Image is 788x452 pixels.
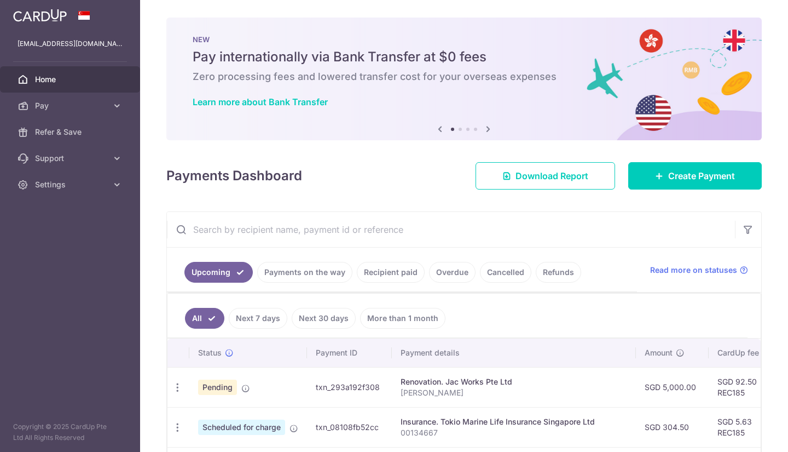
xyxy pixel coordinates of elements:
span: Settings [35,179,107,190]
td: txn_08108fb52cc [307,407,392,447]
img: CardUp [13,9,67,22]
a: Refunds [536,262,581,283]
span: Scheduled for charge [198,420,285,435]
span: Read more on statuses [650,265,737,276]
p: NEW [193,35,735,44]
a: Overdue [429,262,476,283]
div: Insurance. Tokio Marine Life Insurance Singapore Ltd [401,416,627,427]
span: Support [35,153,107,164]
span: Home [35,74,107,85]
p: 00134667 [401,427,627,438]
td: SGD 304.50 [636,407,709,447]
td: SGD 5.63 REC185 [709,407,780,447]
span: CardUp fee [717,347,759,358]
a: Create Payment [628,162,762,190]
a: More than 1 month [360,308,445,329]
th: Payment details [392,339,636,367]
td: SGD 5,000.00 [636,367,709,407]
span: Pending [198,380,237,395]
p: [PERSON_NAME] [401,387,627,398]
span: Download Report [515,169,588,182]
td: txn_293a192f308 [307,367,392,407]
th: Payment ID [307,339,392,367]
td: SGD 92.50 REC185 [709,367,780,407]
div: Renovation. Jac Works Pte Ltd [401,376,627,387]
a: Upcoming [184,262,253,283]
img: Bank transfer banner [166,18,762,140]
span: Refer & Save [35,127,107,138]
input: Search by recipient name, payment id or reference [167,212,735,247]
p: [EMAIL_ADDRESS][DOMAIN_NAME] [18,38,123,49]
a: All [185,308,224,329]
span: Create Payment [668,169,735,182]
span: Amount [645,347,673,358]
a: Recipient paid [357,262,425,283]
h6: Zero processing fees and lowered transfer cost for your overseas expenses [193,70,735,83]
h4: Payments Dashboard [166,166,302,186]
a: Next 30 days [292,308,356,329]
a: Cancelled [480,262,531,283]
a: Payments on the way [257,262,352,283]
a: Download Report [476,162,615,190]
span: Status [198,347,222,358]
a: Read more on statuses [650,265,748,276]
a: Learn more about Bank Transfer [193,96,328,107]
h5: Pay internationally via Bank Transfer at $0 fees [193,48,735,66]
a: Next 7 days [229,308,287,329]
span: Pay [35,100,107,111]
